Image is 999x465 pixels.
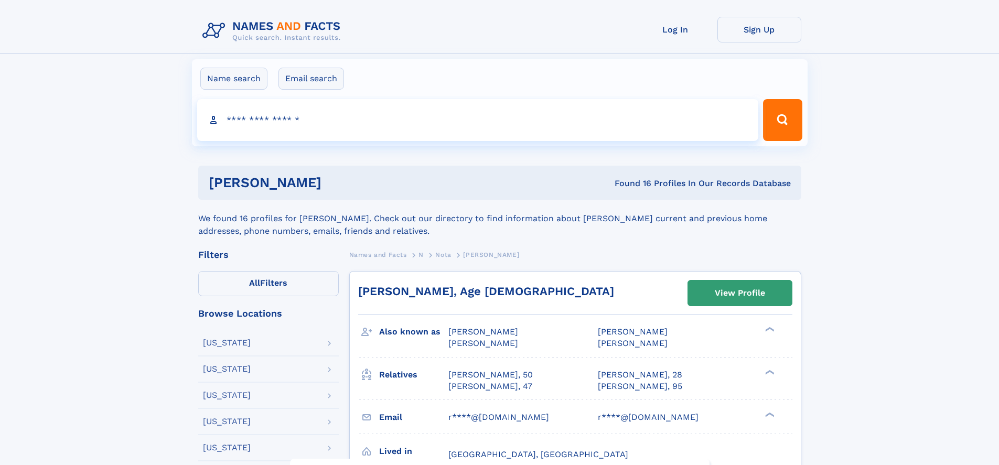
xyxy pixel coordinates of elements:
[633,17,717,42] a: Log In
[463,251,519,258] span: [PERSON_NAME]
[435,248,451,261] a: Nota
[448,369,533,381] a: [PERSON_NAME], 50
[762,369,775,375] div: ❯
[200,68,267,90] label: Name search
[448,327,518,337] span: [PERSON_NAME]
[598,381,682,392] a: [PERSON_NAME], 95
[278,68,344,90] label: Email search
[198,271,339,296] label: Filters
[379,323,448,341] h3: Also known as
[249,278,260,288] span: All
[203,417,251,426] div: [US_STATE]
[448,338,518,348] span: [PERSON_NAME]
[358,285,614,298] a: [PERSON_NAME], Age [DEMOGRAPHIC_DATA]
[203,444,251,452] div: [US_STATE]
[418,251,424,258] span: N
[203,391,251,399] div: [US_STATE]
[448,449,628,459] span: [GEOGRAPHIC_DATA], [GEOGRAPHIC_DATA]
[435,251,451,258] span: Nota
[762,411,775,418] div: ❯
[598,369,682,381] a: [PERSON_NAME], 28
[198,250,339,259] div: Filters
[198,309,339,318] div: Browse Locations
[197,99,759,141] input: search input
[203,365,251,373] div: [US_STATE]
[762,326,775,333] div: ❯
[688,280,792,306] a: View Profile
[379,408,448,426] h3: Email
[209,176,468,189] h1: [PERSON_NAME]
[763,99,802,141] button: Search Button
[349,248,407,261] a: Names and Facts
[198,17,349,45] img: Logo Names and Facts
[379,366,448,384] h3: Relatives
[448,381,532,392] a: [PERSON_NAME], 47
[715,281,765,305] div: View Profile
[468,178,791,189] div: Found 16 Profiles In Our Records Database
[198,200,801,237] div: We found 16 profiles for [PERSON_NAME]. Check out our directory to find information about [PERSON...
[379,442,448,460] h3: Lived in
[203,339,251,347] div: [US_STATE]
[717,17,801,42] a: Sign Up
[598,338,668,348] span: [PERSON_NAME]
[598,327,668,337] span: [PERSON_NAME]
[418,248,424,261] a: N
